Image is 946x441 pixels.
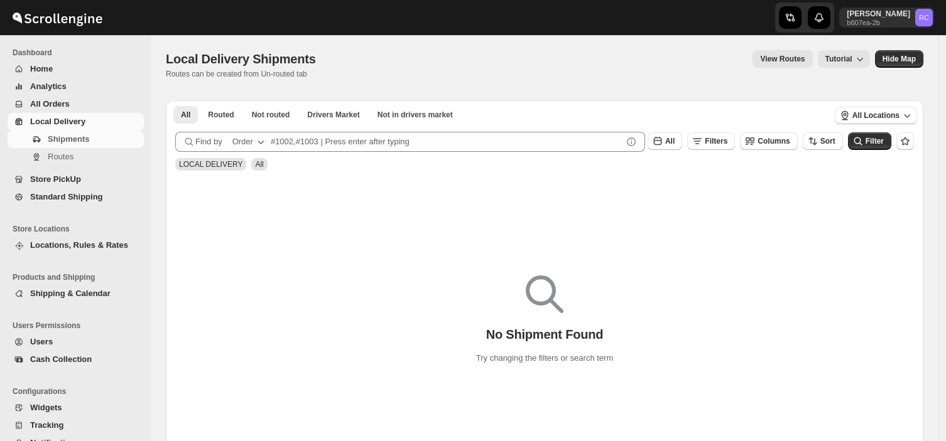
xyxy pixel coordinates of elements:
[30,240,128,250] span: Locations, Rules & Rates
[232,135,253,148] div: Order
[835,107,917,124] button: All Locations
[8,130,144,148] button: Shipments
[30,99,70,109] span: All Orders
[803,132,843,150] button: Sort
[758,137,790,146] span: Columns
[252,110,290,120] span: Not routed
[48,152,73,161] span: Routes
[476,352,613,364] p: Try changing the filters or search term
[307,110,359,120] span: Drivers Market
[244,106,298,124] button: Unrouted
[8,351,144,368] button: Cash Collection
[848,132,891,150] button: Filter
[866,137,884,146] span: Filter
[8,417,144,434] button: Tracking
[919,14,929,21] text: RC
[847,19,910,26] p: b607ea-2b
[883,54,916,64] span: Hide Map
[8,148,144,166] button: Routes
[687,132,735,150] button: Filters
[30,289,111,298] span: Shipping & Calendar
[818,50,870,68] button: Tutorial
[200,106,241,124] button: Routed
[820,137,835,146] span: Sort
[173,106,198,124] button: All
[8,285,144,302] button: Shipping & Calendar
[300,106,367,124] button: Claimable
[271,132,623,152] input: #1002,#1003 | Press enter after typing
[8,95,144,113] button: All Orders
[30,354,92,364] span: Cash Collection
[13,224,144,234] span: Store Locations
[166,52,316,66] span: Local Delivery Shipments
[10,2,104,33] img: ScrollEngine
[852,110,900,120] span: All Locations
[30,174,81,184] span: Store PickUp
[740,132,797,150] button: Columns
[8,333,144,351] button: Users
[825,55,852,63] span: Tutorial
[378,110,453,120] span: Not in drivers market
[48,134,89,144] span: Shipments
[30,403,62,412] span: Widgets
[13,272,144,282] span: Products and Shipping
[526,275,563,313] img: Empty search results
[30,82,67,91] span: Analytics
[665,137,675,146] span: All
[195,135,222,148] span: Find by
[13,321,144,331] span: Users Permissions
[30,420,63,430] span: Tracking
[760,54,805,64] span: View Routes
[30,192,103,201] span: Standard Shipping
[486,327,604,342] p: No Shipment Found
[753,50,812,68] button: view route
[181,110,190,120] span: All
[648,132,682,150] button: All
[875,50,923,68] button: Map action label
[8,399,144,417] button: Widgets
[8,236,144,254] button: Locations, Rules & Rates
[225,132,275,152] button: Order
[208,110,234,120] span: Routed
[255,160,263,169] span: All
[13,48,144,58] span: Dashboard
[8,60,144,78] button: Home
[839,8,934,28] button: User menu
[30,64,53,73] span: Home
[915,9,933,26] span: Rahul Chopra
[13,386,144,396] span: Configurations
[166,69,321,79] p: Routes can be created from Un-routed tab
[30,117,85,126] span: Local Delivery
[705,137,727,146] span: Filters
[179,160,242,169] span: LOCAL DELIVERY
[8,78,144,95] button: Analytics
[847,9,910,19] p: [PERSON_NAME]
[30,337,53,346] span: Users
[370,106,460,124] button: Un-claimable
